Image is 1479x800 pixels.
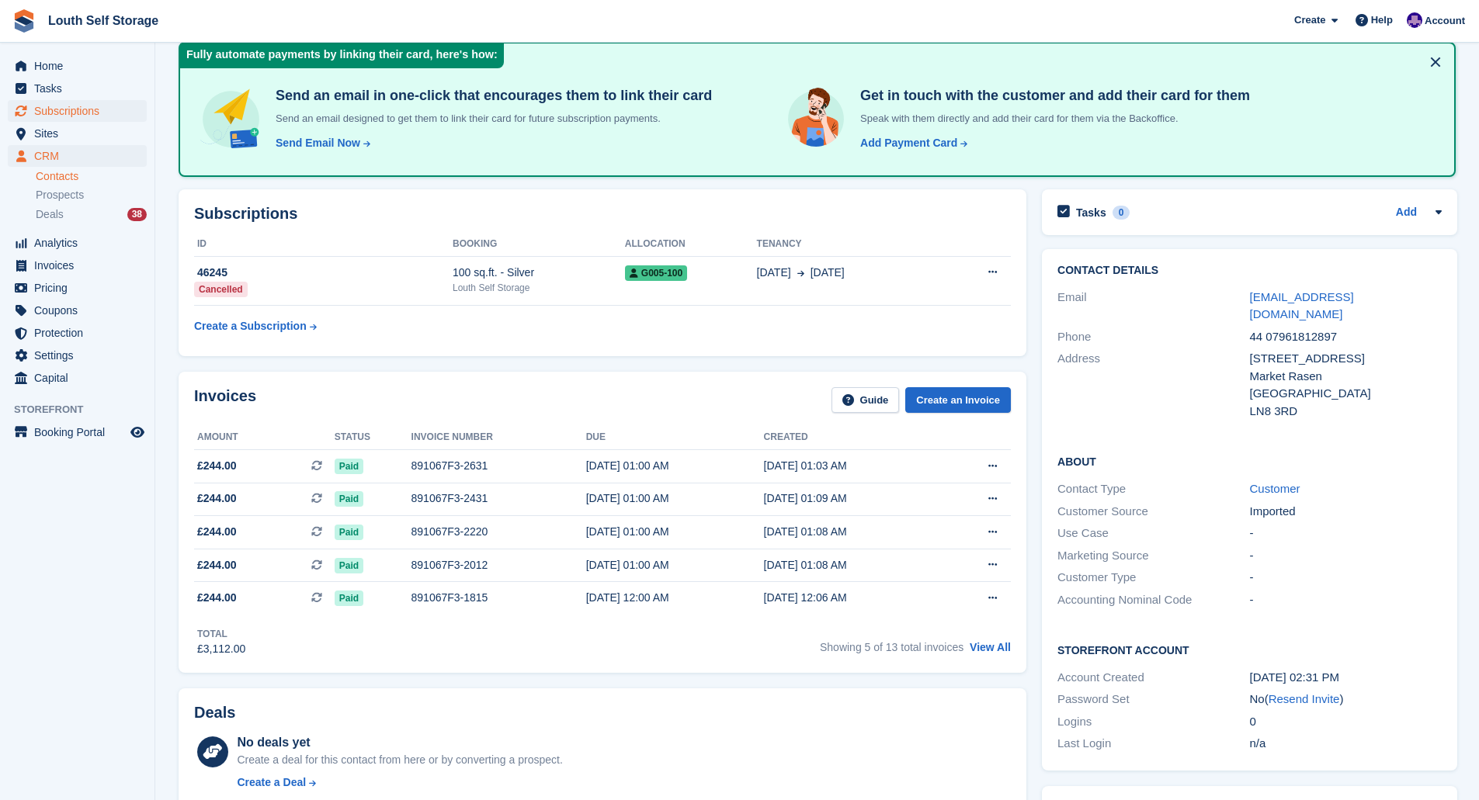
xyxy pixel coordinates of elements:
a: Deals 38 [36,206,147,223]
span: Paid [335,590,363,606]
a: menu [8,300,147,321]
img: send-email-b5881ef4c8f827a638e46e229e590028c7e36e3a6c99d2365469aff88783de13.svg [199,87,263,151]
a: Create an Invoice [905,387,1011,413]
div: No deals yet [237,733,562,752]
div: Account Created [1057,669,1249,687]
span: Create [1294,12,1325,28]
div: Create a deal for this contact from here or by converting a prospect. [237,752,562,768]
div: - [1250,591,1442,609]
div: Customer Type [1057,569,1249,587]
a: menu [8,145,147,167]
div: LN8 3RD [1250,403,1442,421]
span: Coupons [34,300,127,321]
th: Invoice number [411,425,586,450]
span: Showing 5 of 13 total invoices [820,641,963,653]
a: Resend Invite [1269,692,1340,705]
a: menu [8,100,147,122]
a: menu [8,367,147,389]
div: Total [197,627,245,641]
div: [DATE] 01:00 AM [586,458,764,474]
h2: Storefront Account [1057,642,1442,657]
span: Booking Portal [34,421,127,443]
div: [DATE] 01:00 AM [586,557,764,573]
a: View All [970,641,1011,653]
span: Account [1425,13,1465,29]
div: [DATE] 02:31 PM [1250,669,1442,687]
h2: Deals [194,704,235,722]
div: 891067F3-2012 [411,557,586,573]
div: 891067F3-2431 [411,490,586,507]
span: Settings [34,345,127,366]
th: Status [335,425,411,450]
p: Send an email designed to get them to link their card for future subscription payments. [269,111,712,126]
div: Logins [1057,713,1249,731]
a: Prospects [36,187,147,203]
a: menu [8,322,147,344]
p: Speak with them directly and add their card for them via the Backoffice. [854,111,1250,126]
span: Capital [34,367,127,389]
div: Phone [1057,328,1249,346]
div: Create a Subscription [194,318,307,334]
div: [DATE] 01:00 AM [586,524,764,540]
div: £3,112.00 [197,641,245,657]
div: 891067F3-1815 [411,590,586,606]
div: Email [1057,289,1249,324]
th: Due [586,425,764,450]
div: Add Payment Card [860,135,957,151]
span: Pricing [34,277,127,299]
div: Cancelled [194,282,248,297]
h4: Get in touch with the customer and add their card for them [854,87,1250,105]
img: Matthew Frith [1407,12,1422,28]
span: £244.00 [197,490,237,507]
div: Use Case [1057,525,1249,542]
div: 100 sq.ft. - Silver [453,265,625,281]
span: Sites [34,123,127,144]
div: Address [1057,350,1249,420]
div: 891067F3-2631 [411,458,586,474]
a: Add [1396,204,1417,222]
a: menu [8,277,147,299]
span: Invoices [34,255,127,276]
div: [DATE] 01:03 AM [764,458,942,474]
span: £244.00 [197,524,237,540]
span: £244.00 [197,458,237,474]
a: menu [8,78,147,99]
a: Preview store [128,423,147,442]
span: CRM [34,145,127,167]
span: Deals [36,207,64,222]
div: [GEOGRAPHIC_DATA] [1250,385,1442,403]
div: Password Set [1057,691,1249,708]
span: Subscriptions [34,100,127,122]
div: 44 07961812897 [1250,328,1442,346]
span: Storefront [14,402,154,417]
a: menu [8,255,147,276]
h2: Invoices [194,387,256,413]
span: Paid [335,491,363,507]
th: Booking [453,232,625,257]
h4: Send an email in one-click that encourages them to link their card [269,87,712,105]
div: [DATE] 01:08 AM [764,557,942,573]
div: Create a Deal [237,774,306,791]
div: n/a [1250,735,1442,753]
span: ( ) [1265,692,1344,705]
div: [DATE] 12:00 AM [586,590,764,606]
div: [DATE] 12:06 AM [764,590,942,606]
th: Amount [194,425,335,450]
span: [DATE] [757,265,791,281]
div: 891067F3-2220 [411,524,586,540]
div: Marketing Source [1057,547,1249,565]
div: - [1250,547,1442,565]
a: menu [8,345,147,366]
div: Louth Self Storage [453,281,625,295]
a: menu [8,232,147,254]
img: stora-icon-8386f47178a22dfd0bd8f6a31ec36ba5ce8667c1dd55bd0f319d3a0aa187defe.svg [12,9,36,33]
span: G005-100 [625,265,687,281]
div: Market Rasen [1250,368,1442,386]
div: Customer Source [1057,503,1249,521]
h2: Subscriptions [194,205,1011,223]
div: 46245 [194,265,453,281]
h2: Tasks [1076,206,1106,220]
span: £244.00 [197,590,237,606]
span: Help [1371,12,1393,28]
span: Paid [335,459,363,474]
